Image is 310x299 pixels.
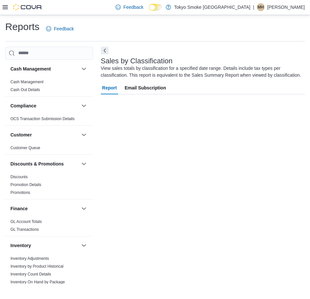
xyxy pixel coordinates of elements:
[10,219,42,224] a: GL Account Totals
[10,161,64,167] h3: Discounts & Promotions
[10,145,40,150] span: Customer Queue
[5,218,93,236] div: Finance
[10,116,75,121] span: OCS Transaction Submission Details
[80,131,88,139] button: Customer
[10,242,31,249] h3: Inventory
[10,132,79,138] button: Customer
[113,1,146,14] a: Feedback
[10,219,42,224] span: GL Account Totals
[10,102,36,109] h3: Compliance
[10,87,40,92] a: Cash Out Details
[10,117,75,121] a: OCS Transaction Submission Details
[43,22,76,35] a: Feedback
[10,272,51,276] a: Inventory Count Details
[10,205,28,212] h3: Finance
[258,3,264,11] span: MH
[54,25,74,32] span: Feedback
[10,242,79,249] button: Inventory
[10,66,51,72] h3: Cash Management
[10,79,43,85] span: Cash Management
[125,81,166,94] span: Email Subscription
[80,205,88,212] button: Finance
[10,280,65,284] a: Inventory On Hand by Package
[10,264,64,269] a: Inventory by Product Historical
[10,80,43,84] a: Cash Management
[253,3,254,11] p: |
[101,57,173,65] h3: Sales by Classification
[10,161,79,167] button: Discounts & Promotions
[10,87,40,92] span: Cash Out Details
[10,174,28,180] span: Discounts
[267,3,305,11] p: [PERSON_NAME]
[80,65,88,73] button: Cash Management
[174,3,251,11] p: Tokyo Smoke [GEOGRAPHIC_DATA]
[80,102,88,110] button: Compliance
[10,182,41,187] span: Promotion Details
[10,146,40,150] a: Customer Queue
[149,4,163,11] input: Dark Mode
[10,182,41,187] a: Promotion Details
[10,175,28,179] a: Discounts
[10,256,49,261] a: Inventory Adjustments
[10,66,79,72] button: Cash Management
[10,102,79,109] button: Compliance
[123,4,143,10] span: Feedback
[80,160,88,168] button: Discounts & Promotions
[10,132,32,138] h3: Customer
[10,190,30,195] a: Promotions
[102,81,117,94] span: Report
[10,227,39,232] a: GL Transactions
[5,144,93,154] div: Customer
[5,20,39,33] h1: Reports
[5,78,93,96] div: Cash Management
[5,115,93,125] div: Compliance
[10,205,79,212] button: Finance
[5,173,93,199] div: Discounts & Promotions
[257,3,265,11] div: Makaela Harkness
[13,4,42,10] img: Cova
[80,242,88,249] button: Inventory
[101,65,302,79] div: View sales totals by classification for a specified date range. Details include tax types per cla...
[101,47,109,55] button: Next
